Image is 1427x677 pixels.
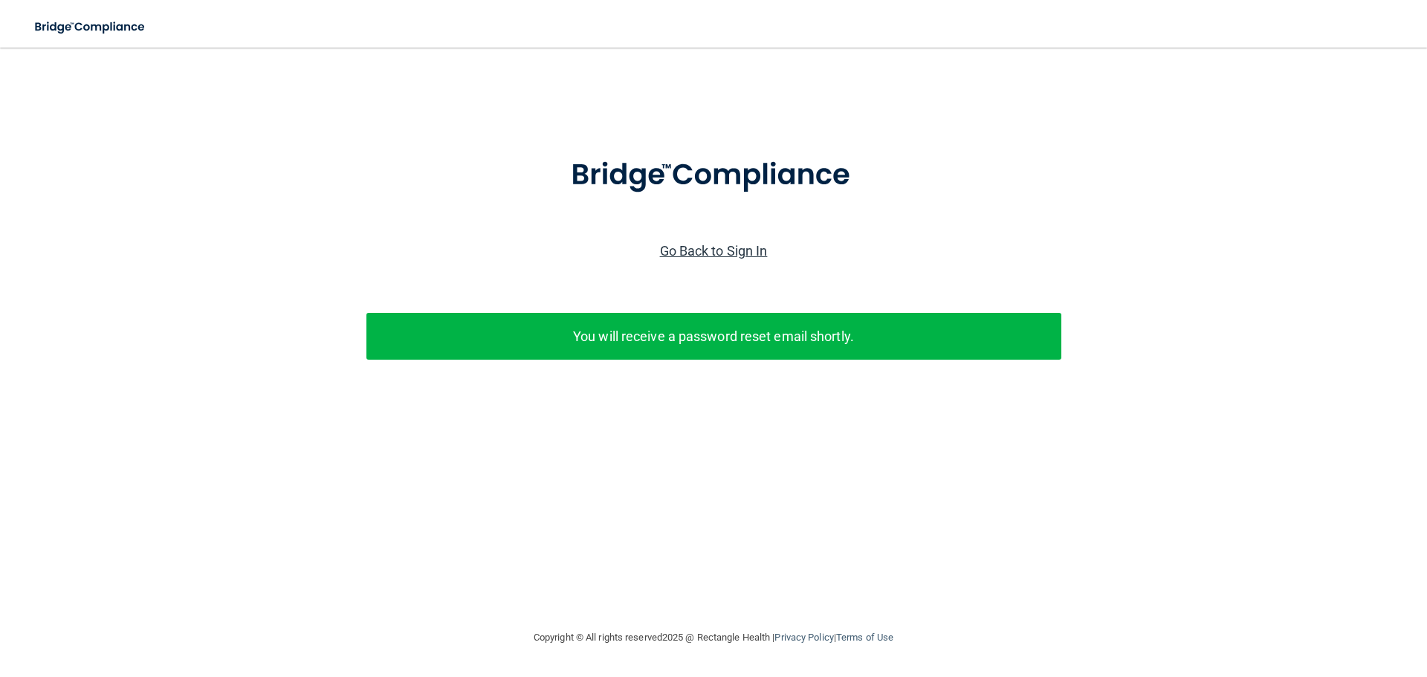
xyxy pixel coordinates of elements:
[1170,571,1409,631] iframe: Drift Widget Chat Controller
[660,243,768,259] a: Go Back to Sign In
[836,632,893,643] a: Terms of Use
[540,137,887,214] img: bridge_compliance_login_screen.278c3ca4.svg
[774,632,833,643] a: Privacy Policy
[378,324,1050,349] p: You will receive a password reset email shortly.
[442,614,985,661] div: Copyright © All rights reserved 2025 @ Rectangle Health | |
[22,12,159,42] img: bridge_compliance_login_screen.278c3ca4.svg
